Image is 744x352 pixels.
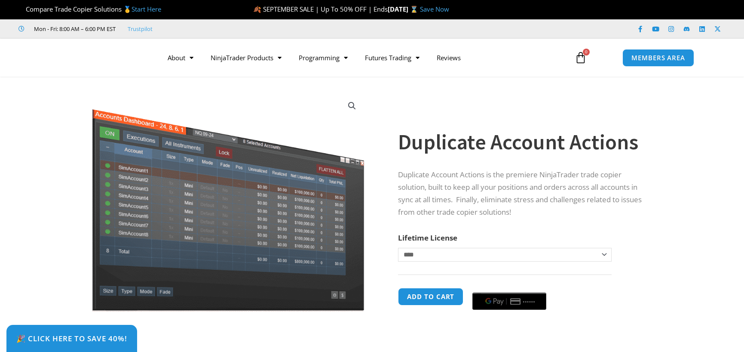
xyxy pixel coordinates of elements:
span: Mon - Fri: 8:00 AM – 6:00 PM EST [32,24,116,34]
a: 🎉 Click Here to save 40%! [6,325,137,352]
a: Reviews [428,48,469,68]
a: NinjaTrader Products [202,48,290,68]
a: Programming [290,48,356,68]
img: LogoAI | Affordable Indicators – NinjaTrader [50,42,142,73]
a: Trustpilot [128,24,153,34]
a: MEMBERS AREA [622,49,694,67]
h1: Duplicate Account Actions [398,127,649,157]
span: MEMBERS AREA [631,55,685,61]
img: Screenshot 2024-08-26 15414455555 [90,92,366,312]
span: Compare Trade Copier Solutions 🥇 [18,5,161,13]
button: Add to cart [398,288,463,306]
nav: Menu [159,48,565,68]
img: 🏆 [19,6,25,12]
strong: [DATE] ⌛ [388,5,420,13]
a: View full-screen image gallery [344,98,360,114]
a: Futures Trading [356,48,428,68]
label: Lifetime License [398,233,457,243]
a: Clear options [398,266,411,272]
span: 0 [583,49,590,56]
a: 0 [562,45,600,70]
a: Start Here [132,5,161,13]
a: About [159,48,202,68]
text: •••••• [524,299,536,305]
button: Buy with GPay [472,293,546,310]
p: Duplicate Account Actions is the premiere NinjaTrader trade copier solution, built to keep all yo... [398,169,649,219]
span: 🎉 Click Here to save 40%! [16,335,127,342]
span: 🍂 SEPTEMBER SALE | Up To 50% OFF | Ends [253,5,388,13]
iframe: Secure payment input frame [471,287,548,287]
a: Save Now [420,5,449,13]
